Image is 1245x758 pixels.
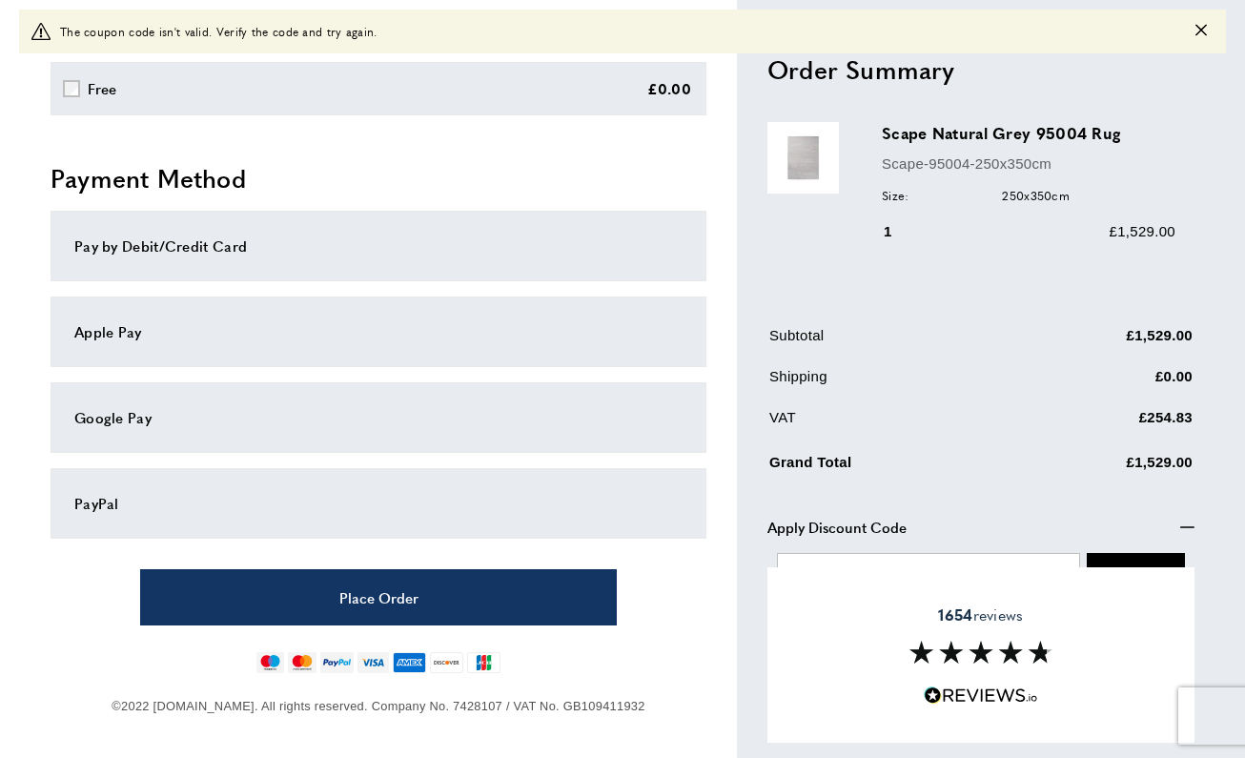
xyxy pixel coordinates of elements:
h2: Order Summary [767,51,1194,86]
td: £254.83 [1005,406,1193,443]
div: 1 [882,220,919,243]
img: american-express [393,652,426,673]
h3: Scape Natural Grey 95004 Rug [882,122,1175,144]
img: discover [430,652,463,673]
td: £1,529.00 [1005,447,1193,488]
span: ©2022 [DOMAIN_NAME]. All rights reserved. Company No. 7428107 / VAT No. GB109411932 [112,699,644,713]
td: Subtotal [769,324,1003,361]
button: Close message [1195,22,1207,40]
div: Free [88,77,117,100]
td: Shipping [769,365,1003,402]
img: paypal [320,652,354,673]
p: Scape-95004-250x350cm [882,152,1175,174]
img: Reviews.io 5 stars [924,686,1038,705]
img: maestro [256,652,284,673]
span: Apply Discount Code [767,515,907,538]
button: Place Order [140,569,617,625]
strong: 1654 [938,604,972,625]
span: The coupon code isn't valid. Verify the code and try again. [60,22,378,40]
img: Reviews section [909,641,1052,664]
span: reviews [938,605,1023,625]
div: Apple Pay [74,320,683,343]
button: Apply Coupon [1087,552,1185,598]
img: mastercard [288,652,316,673]
td: Grand Total [769,447,1003,488]
span: Apply Coupon [1117,564,1154,584]
img: visa [357,652,389,673]
div: PayPal [74,492,683,515]
div: Pay by Debit/Credit Card [74,235,683,257]
span: £1,529.00 [1110,223,1175,239]
img: Scape Natural Grey 95004 Rug [767,122,839,194]
div: £0.00 [647,77,692,100]
div: Google Pay [74,406,683,429]
img: jcb [467,652,500,673]
td: £0.00 [1005,365,1193,402]
td: £1,529.00 [1005,324,1193,361]
span: Size: [882,185,996,204]
h2: Payment Method [51,161,706,195]
span: 250x350cm [1002,185,1070,204]
td: VAT [769,406,1003,443]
